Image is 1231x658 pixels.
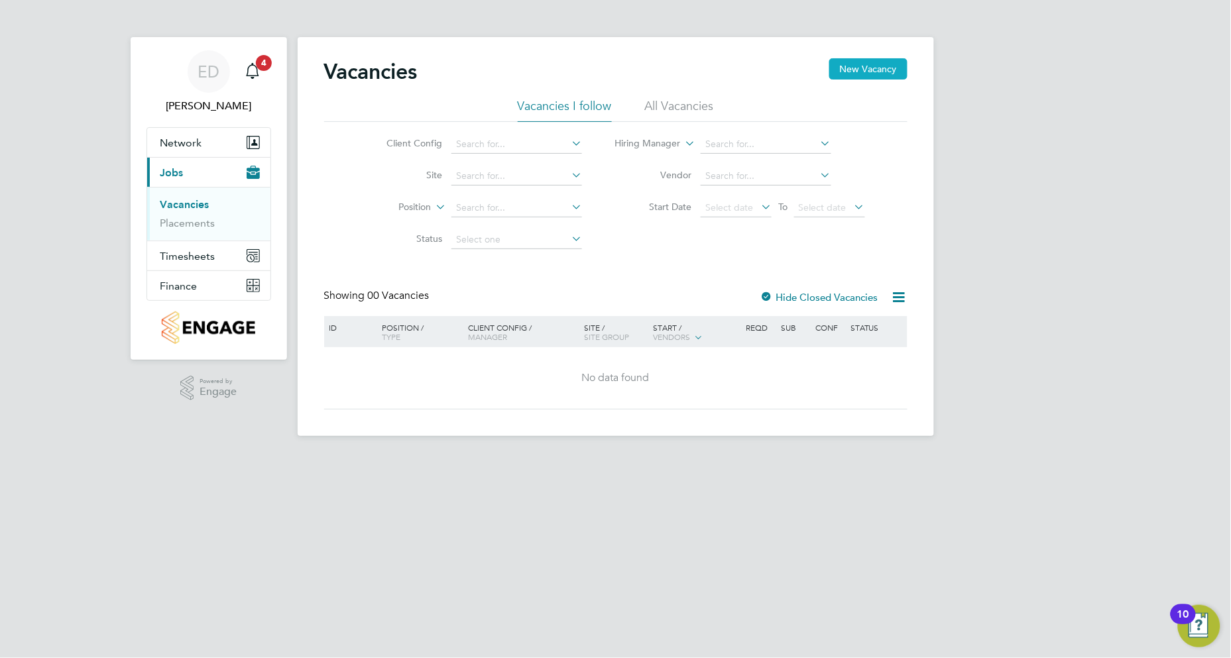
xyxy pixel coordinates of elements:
div: 10 [1177,614,1189,631]
div: Status [847,316,905,339]
nav: Main navigation [131,37,287,360]
button: Finance [147,271,270,300]
li: Vacancies I follow [518,98,612,122]
label: Position [355,201,431,214]
button: New Vacancy [829,58,908,80]
span: Engage [200,386,237,398]
label: Hide Closed Vacancies [760,291,878,303]
a: Powered byEngage [180,376,237,401]
span: Finance [160,280,198,292]
label: Client Config [366,137,442,149]
a: Placements [160,217,215,229]
span: Emma Dolan [147,98,271,114]
div: Jobs [147,187,270,241]
span: Vendors [654,331,691,342]
label: Start Date [615,201,691,213]
button: Jobs [147,158,270,187]
span: Site Group [584,331,629,342]
label: Status [366,233,442,245]
a: ED[PERSON_NAME] [147,50,271,114]
h2: Vacancies [324,58,418,85]
button: Network [147,128,270,157]
img: countryside-properties-logo-retina.png [162,311,255,344]
div: Client Config / [465,316,581,348]
div: Reqd [743,316,778,339]
div: ID [326,316,373,339]
input: Search for... [451,199,582,217]
span: Network [160,137,202,149]
span: ED [198,63,219,80]
div: Start / [650,316,743,349]
div: Showing [324,289,432,303]
span: 00 Vacancies [368,289,430,302]
button: Open Resource Center, 10 new notifications [1178,605,1220,647]
span: Powered by [200,376,237,387]
div: No data found [326,371,906,385]
li: All Vacancies [645,98,714,122]
input: Search for... [451,135,582,154]
div: Position / [372,316,465,348]
span: To [774,198,791,215]
div: Conf [813,316,847,339]
div: Site / [581,316,650,348]
span: Manager [468,331,507,342]
span: Timesheets [160,250,215,262]
input: Select one [451,231,582,249]
span: Jobs [160,166,184,179]
span: Type [382,331,400,342]
label: Vendor [615,169,691,181]
a: Vacancies [160,198,209,211]
input: Search for... [701,135,831,154]
span: Select date [705,201,753,213]
div: Sub [778,316,812,339]
label: Site [366,169,442,181]
a: 4 [239,50,266,93]
label: Hiring Manager [604,137,680,150]
span: 4 [256,55,272,71]
input: Search for... [701,167,831,186]
span: Select date [799,201,847,213]
a: Go to home page [147,311,271,344]
input: Search for... [451,167,582,186]
button: Timesheets [147,241,270,270]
